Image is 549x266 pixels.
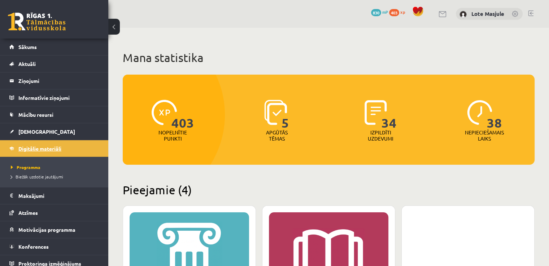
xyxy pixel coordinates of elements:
[282,100,289,129] span: 5
[18,44,37,50] span: Sākums
[465,129,504,142] p: Nepieciešamais laiks
[9,187,99,204] a: Maksājumi
[371,9,388,15] a: 830 mP
[152,100,177,125] img: icon-xp-0682a9bc20223a9ccc6f5883a126b849a74cddfe5390d2b41b4391c66f2066e7.svg
[365,100,387,125] img: icon-completed-tasks-ad58ae20a441b2904462921112bc710f1caf180af7a3daa7317a5a94f2d26646.svg
[389,9,399,16] span: 403
[9,204,99,221] a: Atzīmes
[471,10,504,17] a: Lote Masjule
[9,140,99,157] a: Digitālie materiāli
[382,9,388,15] span: mP
[9,89,99,106] a: Informatīvie ziņojumi
[18,128,75,135] span: [DEMOGRAPHIC_DATA]
[467,100,492,125] img: icon-clock-7be60019b62300814b6bd22b8e044499b485619524d84068768e800edab66f18.svg
[11,173,101,180] a: Biežāk uzdotie jautājumi
[9,56,99,72] a: Aktuāli
[9,123,99,140] a: [DEMOGRAPHIC_DATA]
[158,129,187,142] p: Nopelnītie punkti
[9,106,99,123] a: Mācību resursi
[18,187,99,204] legend: Maksājumi
[11,164,40,170] span: Programma
[487,100,502,129] span: 38
[400,9,405,15] span: xp
[263,129,291,142] p: Apgūtās tēmas
[9,72,99,89] a: Ziņojumi
[18,226,75,233] span: Motivācijas programma
[171,100,194,129] span: 403
[11,174,63,179] span: Biežāk uzdotie jautājumi
[18,111,53,118] span: Mācību resursi
[9,221,99,238] a: Motivācijas programma
[18,61,36,67] span: Aktuāli
[9,39,99,55] a: Sākums
[18,243,49,250] span: Konferences
[371,9,381,16] span: 830
[389,9,409,15] a: 403 xp
[123,50,535,65] h1: Mana statistika
[11,164,101,170] a: Programma
[18,145,61,152] span: Digitālie materiāli
[9,238,99,255] a: Konferences
[8,13,66,31] a: Rīgas 1. Tālmācības vidusskola
[18,89,99,106] legend: Informatīvie ziņojumi
[264,100,287,125] img: icon-learned-topics-4a711ccc23c960034f471b6e78daf4a3bad4a20eaf4de84257b87e66633f6470.svg
[459,11,467,18] img: Lote Masjule
[366,129,395,142] p: Izpildīti uzdevumi
[123,183,535,197] h2: Pieejamie (4)
[18,209,38,216] span: Atzīmes
[18,72,99,89] legend: Ziņojumi
[382,100,397,129] span: 34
